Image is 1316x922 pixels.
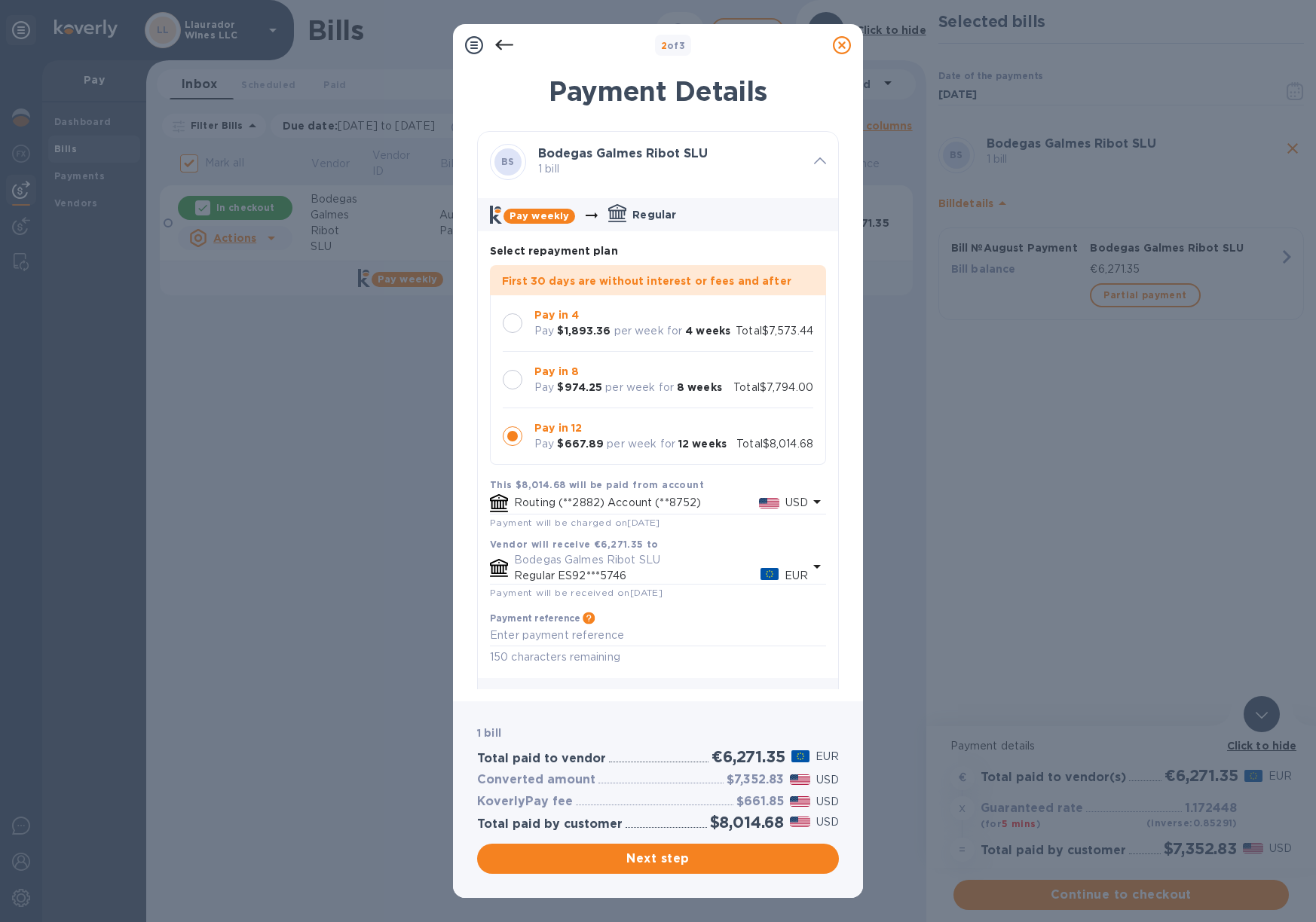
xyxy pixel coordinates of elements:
[759,498,779,508] img: USD
[661,40,667,51] span: 2
[710,813,784,832] h2: $8,014.68
[490,479,704,490] b: This $8,014.68 will be paid from account
[790,817,810,827] img: USD
[477,844,839,874] button: Next step
[477,727,501,739] b: 1 bill
[816,794,839,810] p: USD
[790,796,810,807] img: USD
[557,381,602,393] b: $974.25
[490,613,580,624] h3: Payment reference
[534,323,554,339] p: Pay
[490,539,659,550] b: Vendor will receive €6,271.35 to
[557,325,611,337] b: $1,893.36
[490,649,826,666] p: 150 characters remaining
[477,817,623,832] h3: Total paid by customer
[678,438,727,450] b: 12 weeks
[736,436,813,452] p: Total $8,014.68
[785,568,808,584] p: EUR
[632,207,676,222] p: Regular
[534,436,554,452] p: Pay
[614,323,683,339] p: per week for
[478,132,838,192] div: BSBodegas Galmes Ribot SLU 1 bill
[661,40,686,51] b: of 3
[477,752,606,766] h3: Total paid to vendor
[477,773,595,787] h3: Converted amount
[502,275,791,287] b: First 30 days are without interest or fees and after
[489,850,827,868] span: Next step
[607,436,675,452] p: per week for
[514,552,808,568] p: Bodegas Galmes Ribot SLU
[816,772,839,788] p: USD
[477,75,839,107] h1: Payment Details
[490,245,618,257] b: Select repayment plan
[605,380,674,395] p: per week for
[538,146,708,160] b: Bodegas Galmes Ribot SLU
[677,381,722,393] b: 8 weeks
[490,517,660,528] span: Payment will be charged on [DATE]
[510,210,569,221] b: Pay weekly
[538,161,802,177] p: 1 bill
[712,747,785,766] h2: €6,271.35
[785,495,808,511] p: USD
[534,380,554,395] p: Pay
[557,438,604,450] b: $667.89
[685,325,730,337] b: 4 weeks
[736,795,784,809] h3: $661.85
[514,495,759,511] p: Routing (**2882) Account (**8752)
[490,587,663,598] span: Payment will be received on [DATE]
[534,365,579,377] b: Pay in 8
[477,795,573,809] h3: KoverlyPay fee
[534,422,582,434] b: Pay in 12
[790,774,810,785] img: USD
[534,309,579,321] b: Pay in 4
[727,773,784,787] h3: $7,352.83
[514,568,761,584] p: Regular ES92***5746
[733,380,813,395] p: Total $7,794.00
[816,749,839,765] p: EUR
[501,156,515,167] b: BS
[816,814,839,830] p: USD
[736,323,813,339] p: Total $7,573.44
